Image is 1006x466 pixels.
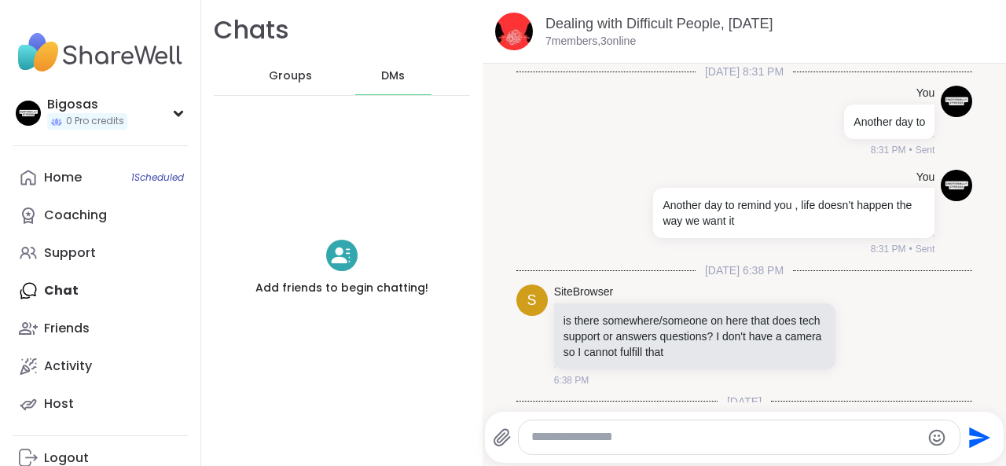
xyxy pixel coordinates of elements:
[13,196,188,234] a: Coaching
[916,170,935,185] h4: You
[527,290,537,311] span: S
[44,169,82,186] div: Home
[916,86,935,101] h4: You
[172,208,185,221] iframe: Spotlight
[16,101,41,126] img: Bigosas
[718,394,771,409] span: [DATE]
[545,16,773,31] a: Dealing with Difficult People, [DATE]
[269,68,312,84] span: Groups
[909,143,912,157] span: •
[854,114,925,130] p: Another day to
[66,115,124,128] span: 0 Pro credits
[960,420,996,455] button: Send
[13,159,188,196] a: Home1Scheduled
[381,68,405,84] span: DMs
[909,242,912,256] span: •
[871,143,906,157] span: 8:31 PM
[554,284,613,300] a: SiteBrowser
[927,428,946,447] button: Emoji picker
[13,25,188,80] img: ShareWell Nav Logo
[871,242,906,256] span: 8:31 PM
[916,143,935,157] span: Sent
[13,347,188,385] a: Activity
[916,242,935,256] span: Sent
[663,197,925,229] p: Another day to remind you , life doesn’t happen the way we want it
[214,13,289,48] h1: Chats
[44,358,92,375] div: Activity
[13,234,188,272] a: Support
[696,262,793,278] span: [DATE] 6:38 PM
[255,281,428,296] h4: Add friends to begin chatting!
[545,34,636,50] p: 7 members, 3 online
[131,171,184,184] span: 1 Scheduled
[47,96,127,113] div: Bigosas
[44,207,107,224] div: Coaching
[44,320,90,337] div: Friends
[554,373,589,387] span: 6:38 PM
[531,429,920,446] textarea: Type your message
[941,86,972,117] img: https://sharewell-space-live.sfo3.digitaloceanspaces.com/user-generated/90e7c45a-f5f0-4152-8881-e...
[13,310,188,347] a: Friends
[941,170,972,201] img: https://sharewell-space-live.sfo3.digitaloceanspaces.com/user-generated/90e7c45a-f5f0-4152-8881-e...
[564,313,826,360] p: is there somewhere/someone on here that does tech support or answers questions? I don't have a ca...
[44,395,74,413] div: Host
[13,385,188,423] a: Host
[44,244,96,262] div: Support
[495,13,533,50] img: Dealing with Difficult People, Sep 15
[696,64,793,79] span: [DATE] 8:31 PM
